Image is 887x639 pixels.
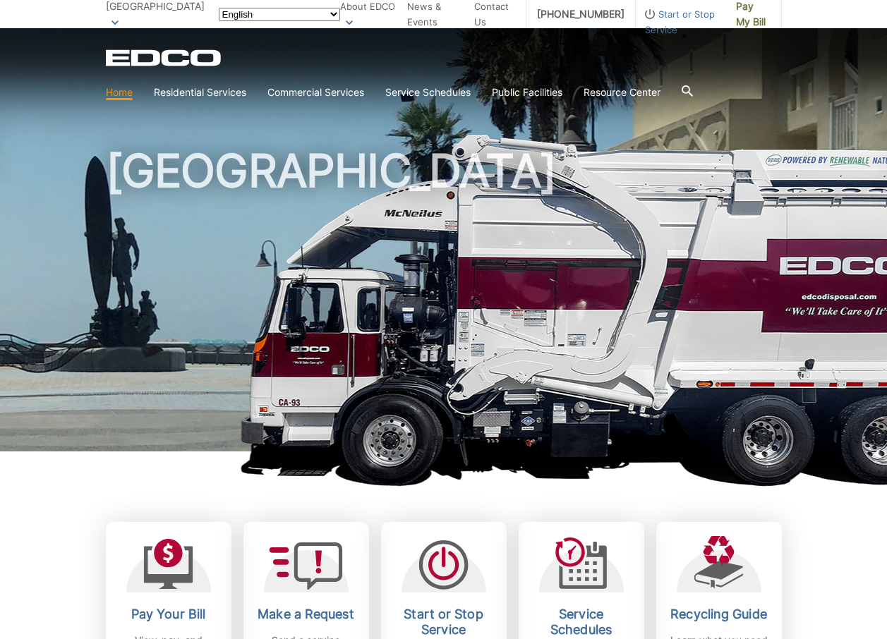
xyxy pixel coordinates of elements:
select: Select a language [219,8,340,21]
a: Residential Services [154,85,246,100]
h2: Service Schedules [529,607,634,638]
h2: Pay Your Bill [116,607,221,622]
a: Commercial Services [267,85,364,100]
h1: [GEOGRAPHIC_DATA] [106,148,782,458]
a: Resource Center [584,85,660,100]
a: Public Facilities [492,85,562,100]
h2: Make a Request [254,607,358,622]
h2: Recycling Guide [667,607,771,622]
a: EDCD logo. Return to the homepage. [106,49,223,66]
a: Service Schedules [385,85,471,100]
a: Home [106,85,133,100]
h2: Start or Stop Service [392,607,496,638]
